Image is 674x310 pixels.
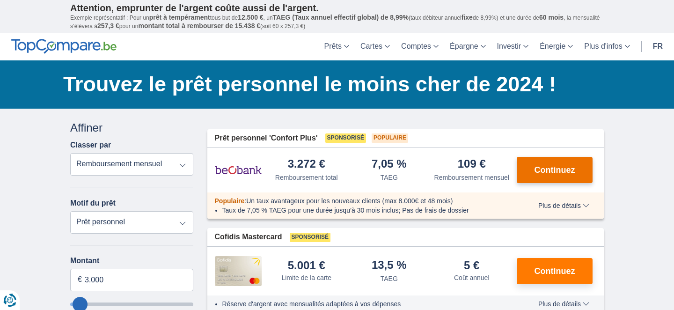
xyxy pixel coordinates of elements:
[70,2,604,14] p: Attention, emprunter de l'argent coûte aussi de l'argent.
[275,173,338,182] div: Remboursement total
[491,33,535,60] a: Investir
[246,197,453,205] span: Un taux avantageux pour les nouveaux clients (max 8.000€ et 48 mois)
[325,133,366,143] span: Sponsorisé
[381,274,398,283] div: TAEG
[355,33,396,60] a: Cartes
[517,258,593,284] button: Continuez
[222,206,511,215] li: Taux de 7,05 % TAEG pour une durée jusqu’à 30 mois inclus; Pas de frais de dossier
[381,173,398,182] div: TAEG
[70,303,193,306] input: wantToBorrow
[238,14,264,21] span: 12.500 €
[535,267,575,275] span: Continuez
[70,14,604,30] p: Exemple représentatif : Pour un tous but de , un (taux débiteur annuel de 8,99%) et une durée de ...
[464,260,479,271] div: 5 €
[70,120,193,136] div: Affiner
[372,259,407,272] div: 13,5 %
[319,33,355,60] a: Prêts
[11,39,117,54] img: TopCompare
[78,274,82,285] span: €
[372,133,408,143] span: Populaire
[215,133,318,144] span: Prêt personnel 'Confort Plus'
[215,197,245,205] span: Populaire
[215,158,262,182] img: pret personnel Beobank
[273,14,409,21] span: TAEG (Taux annuel effectif global) de 8,99%
[63,70,604,99] h1: Trouvez le prêt personnel le moins cher de 2024 !
[531,202,596,209] button: Plus de détails
[538,301,589,307] span: Plus de détails
[462,14,473,21] span: fixe
[372,158,407,171] div: 7,05 %
[70,199,116,207] label: Motif du prêt
[396,33,444,60] a: Comptes
[207,196,519,206] div: :
[538,202,589,209] span: Plus de détails
[444,33,491,60] a: Épargne
[517,157,593,183] button: Continuez
[458,158,486,171] div: 109 €
[149,14,210,21] span: prêt à tempérament
[281,273,331,282] div: Limite de la carte
[290,233,330,242] span: Sponsorisé
[454,273,490,282] div: Coût annuel
[535,166,575,174] span: Continuez
[70,257,193,265] label: Montant
[434,173,509,182] div: Remboursement mensuel
[288,158,325,171] div: 3.272 €
[288,260,325,271] div: 5.001 €
[647,33,668,60] a: fr
[539,14,564,21] span: 60 mois
[215,256,262,286] img: pret personnel Cofidis CC
[70,141,111,149] label: Classer par
[534,33,579,60] a: Énergie
[579,33,635,60] a: Plus d'infos
[138,22,260,30] span: montant total à rembourser de 15.438 €
[531,300,596,308] button: Plus de détails
[97,22,119,30] span: 257,3 €
[215,232,282,243] span: Cofidis Mastercard
[222,299,511,309] li: Réserve d'argent avec mensualités adaptées à vos dépenses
